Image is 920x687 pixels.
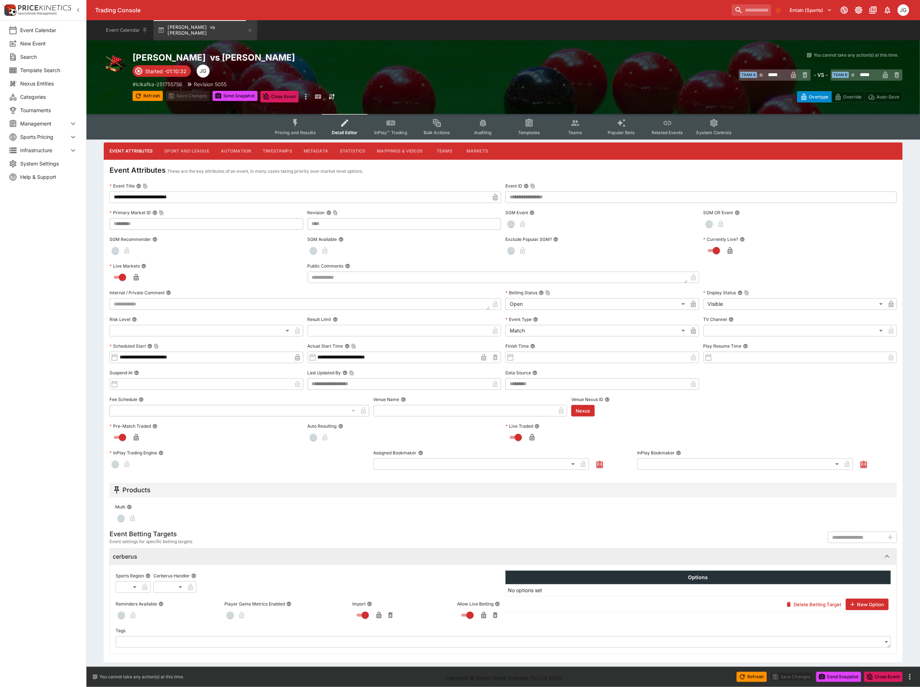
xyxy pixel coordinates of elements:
[864,672,903,682] button: Close Event
[133,91,163,101] button: Refresh
[158,602,164,607] button: Reminders Available
[906,673,914,681] button: more
[133,52,518,63] h2: Copy To Clipboard
[116,601,157,607] p: Reminders Available
[865,91,903,102] button: Auto-Save
[608,130,635,135] span: Popular Bets
[102,20,152,40] button: Event Calendar
[704,290,736,296] p: Display Status
[333,210,338,215] button: Copy To Clipboard
[20,66,77,74] span: Template Search
[505,316,532,322] p: Event Type
[401,397,406,402] button: Venue Name
[286,602,291,607] button: Player Game Metrics Enabled
[153,20,257,40] button: [PERSON_NAME] vs [PERSON_NAME]
[308,343,343,349] p: Actual Start Time
[110,538,192,545] span: Event settings for specific betting targets
[158,142,215,160] button: Sport and League
[308,423,337,429] p: Auto Resulting
[110,166,166,175] h4: Event Attributes
[110,263,140,269] p: Live Markets
[308,316,331,322] p: Result Limit
[704,316,727,322] p: TV Channel
[152,424,157,429] button: Pre-Match Traded
[110,210,151,216] p: Primary Market ID
[302,91,310,102] button: more
[215,142,257,160] button: Automation
[814,52,898,58] p: You cannot take any action(s) at this time.
[194,80,227,88] p: Revision 5055
[532,370,537,375] button: Data Source
[838,4,851,17] button: Connected to PK
[832,72,849,78] span: Team B
[153,573,190,579] p: Cerberus Handler
[732,4,771,16] input: search
[136,184,141,189] button: Event TitleCopy To Clipboard
[571,405,595,417] button: Nexus
[568,130,582,135] span: Teams
[852,4,865,17] button: Toggle light/dark mode
[191,573,196,578] button: Cerberus Handler
[110,316,130,322] p: Risk Level
[18,5,71,10] img: PriceKinetics
[224,601,285,607] p: Player Game Metrics Enabled
[333,317,338,322] button: Result Limit
[139,397,144,402] button: Fee Schedule
[20,120,69,127] span: Management
[110,370,133,376] p: Suspend At
[898,4,909,16] div: James Gordon
[339,237,344,242] button: SGM Available
[846,599,889,610] button: New Option
[167,168,363,175] p: These are the key attributes of an event, in many cases taking priority over market level options.
[530,210,535,215] button: SGM Event
[332,130,357,135] span: Detail Editor
[110,290,165,296] p: Internal / Private Comment
[505,290,537,296] p: Betting Status
[505,370,531,376] p: Data Source
[143,184,148,189] button: Copy To Clipboard
[505,183,522,189] p: Event ID
[457,601,494,607] p: Allow Live Betting
[505,210,528,216] p: SGM Event
[147,344,152,349] button: Scheduled StartCopy To Clipboard
[857,458,870,471] button: Assign to Me
[374,450,417,456] p: Assigned Bookmaker
[506,584,891,596] td: No options set
[539,290,544,295] button: Betting StatusCopy To Clipboard
[122,486,151,494] h5: Products
[696,130,732,135] span: System Controls
[20,133,69,141] span: Sports Pricing
[20,106,77,114] span: Tournaments
[782,599,845,610] button: Delete Betting Target
[275,130,316,135] span: Pricing and Results
[127,505,132,510] button: Multi
[367,602,372,607] button: Import
[676,450,681,455] button: InPlay Bookmaker
[740,237,745,242] button: Currently Live?
[729,317,734,322] button: TV Channel
[345,264,350,269] button: Public Comments
[338,424,343,429] button: Auto Resulting
[506,571,891,584] th: Options
[134,370,139,375] button: Suspend At
[334,142,371,160] button: Statistics
[704,343,742,349] p: Play Resume Time
[110,450,157,456] p: InPlay Trading Engine
[533,317,538,322] button: Event Type
[349,370,354,375] button: Copy To Clipboard
[877,93,899,101] p: Auto-Save
[110,343,146,349] p: Scheduled Start
[571,396,603,402] p: Venue Nexus ID
[20,146,69,154] span: Infrastructure
[545,290,550,295] button: Copy To Clipboard
[110,183,135,189] p: Event Title
[637,450,675,456] p: InPlay Bookmaker
[704,210,733,216] p: SGM OR Event
[652,130,683,135] span: Related Events
[743,344,748,349] button: Play Resume Time
[740,72,757,78] span: Team A
[424,130,450,135] span: Bulk Actions
[308,210,325,216] p: Revision
[213,91,258,101] button: Send Snapshot
[197,65,210,78] div: James Gordon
